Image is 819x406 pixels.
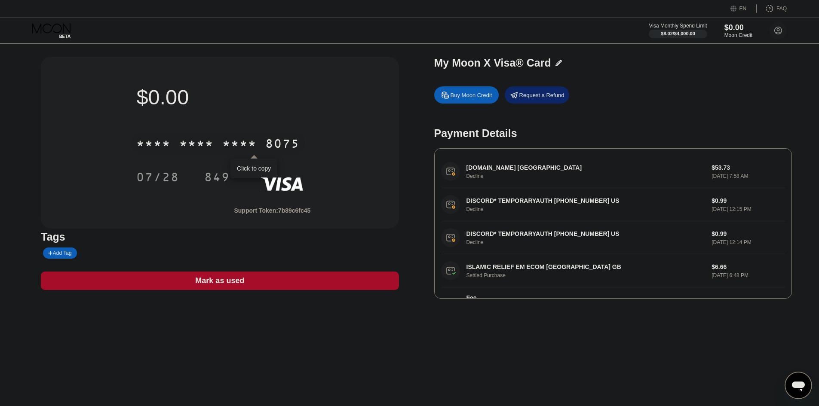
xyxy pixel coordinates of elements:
div: FAQ [776,6,787,12]
div: 849 [204,171,230,185]
div: Visa Monthly Spend Limit$8.02/$4,000.00 [649,23,707,38]
div: $0.00 [136,85,303,109]
div: Buy Moon Credit [451,92,492,99]
div: Click to copy [237,165,271,172]
div: Request a Refund [519,92,564,99]
div: $0.00Moon Credit [724,23,752,38]
div: Mark as used [41,272,399,290]
div: EN [730,4,757,13]
div: FeeA 1.00% fee (minimum of $1.00) is charged on all transactions$1.00[DATE] 6:48 PM [441,287,785,329]
div: FAQ [757,4,787,13]
iframe: Button to launch messaging window [785,372,812,399]
div: Add Tag [48,250,71,256]
div: Mark as used [195,276,244,286]
div: Add Tag [43,247,77,259]
div: EN [739,6,747,12]
div: Moon Credit [724,32,752,38]
div: My Moon X Visa® Card [434,57,551,69]
div: Support Token: 7b89c6fc45 [234,207,310,214]
div: Request a Refund [505,86,569,104]
div: 8075 [265,138,300,152]
div: 849 [198,166,236,188]
div: Support Token:7b89c6fc45 [234,207,310,214]
div: Tags [41,231,399,243]
div: $0.00 [724,23,752,32]
div: 07/28 [130,166,186,188]
div: Visa Monthly Spend Limit [649,23,707,29]
div: Fee [466,294,527,301]
div: 07/28 [136,171,179,185]
div: $8.02 / $4,000.00 [661,31,695,36]
div: Buy Moon Credit [434,86,499,104]
div: Payment Details [434,127,792,140]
